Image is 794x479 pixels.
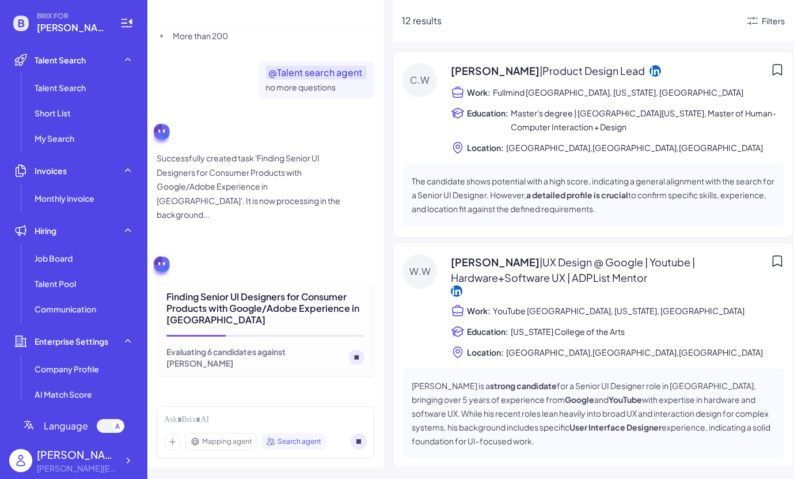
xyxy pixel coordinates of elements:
[44,419,88,433] span: Language
[540,64,645,77] span: | Product Design Lead
[569,422,662,432] strong: User Interface Designer
[265,80,367,95] p: no more questions
[762,15,785,27] div: Filters
[37,21,106,35] span: fiona.jjsun@gmail.com
[37,12,106,21] span: BRIX FOR
[526,190,628,200] strong: a detailed profile is crucial
[412,379,775,448] p: [PERSON_NAME] is a for a Senior UI Designer role in [GEOGRAPHIC_DATA], bringing over 5 years of e...
[266,66,367,80] span: @ T alent search agent
[166,291,364,326] div: Finding Senior UI Designers for Consumer Products with Google/Adobe Experience in [GEOGRAPHIC_DATA]
[35,225,56,236] span: Hiring
[402,63,437,97] div: C.W
[35,165,67,176] span: Invoices
[37,462,117,474] div: fiona.jjsun@gmail.com
[451,63,645,78] span: [PERSON_NAME]
[37,447,117,462] div: Fiona Sun
[35,363,99,375] span: Company Profile
[35,303,96,315] span: Communication
[451,255,695,284] span: | UX Design @ Google | Youtube | Hardware+Software UX | ADPList Mentor
[511,325,625,338] span: [US_STATE] College of the Arts
[35,335,108,347] span: Enterprise Settings
[202,436,252,447] span: Mapping agent
[467,346,504,358] span: Location:
[157,151,352,222] p: Successfully created task 'Finding Senior UI Designers for Consumer Products with Google/Adobe Ex...
[9,449,32,472] img: user_logo.png
[402,14,442,27] span: 12 results
[467,107,508,119] span: Education:
[166,346,344,369] div: Evaluating 6 candidates against [PERSON_NAME]
[402,254,437,289] div: W.W
[35,278,76,289] span: Talent Pool
[35,252,73,264] span: Job Board
[170,29,352,43] li: More than 200
[35,133,74,144] span: My Search
[490,380,557,391] strong: strong candidate
[35,193,94,204] span: Monthly invoice
[278,436,321,447] span: Search agent
[467,86,491,98] span: Work:
[35,82,86,93] span: Talent Search
[467,305,491,316] span: Work:
[35,107,71,119] span: Short List
[565,394,594,405] strong: Google
[493,85,743,99] span: Fullmind [GEOGRAPHIC_DATA], [US_STATE], [GEOGRAPHIC_DATA]
[467,326,508,337] span: Education:
[511,106,784,134] span: Master's degree | [GEOGRAPHIC_DATA][US_STATE], Master of Human-Computer Interaction + Design
[609,394,642,405] strong: YouTube
[35,389,92,400] span: AI Match Score
[493,304,744,318] span: YouTube [GEOGRAPHIC_DATA], [US_STATE], [GEOGRAPHIC_DATA]
[451,254,766,285] span: [PERSON_NAME]
[412,174,775,216] p: The candidate shows potential with a high score, indicating a general alignment with the search f...
[467,142,504,153] span: Location:
[506,141,763,154] span: [GEOGRAPHIC_DATA],[GEOGRAPHIC_DATA],[GEOGRAPHIC_DATA]
[35,54,86,66] span: Talent Search
[506,345,763,359] span: [GEOGRAPHIC_DATA],[GEOGRAPHIC_DATA],[GEOGRAPHIC_DATA]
